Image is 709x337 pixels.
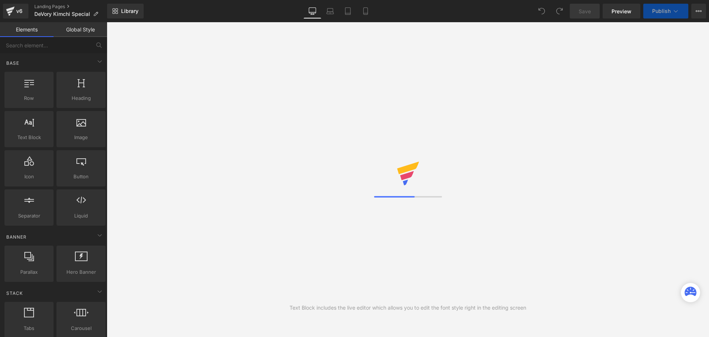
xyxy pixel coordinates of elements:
span: Row [7,94,51,102]
span: Tabs [7,324,51,332]
button: More [691,4,706,18]
span: Image [59,134,103,141]
a: Laptop [321,4,339,18]
a: v6 [3,4,28,18]
button: Undo [534,4,549,18]
span: Text Block [7,134,51,141]
span: Preview [612,7,631,15]
span: Save [579,7,591,15]
a: Desktop [304,4,321,18]
span: Base [6,60,20,67]
div: Text Block includes the live editor which allows you to edit the font style right in the editing ... [290,304,526,312]
span: Hero Banner [59,268,103,276]
a: Preview [603,4,640,18]
a: Global Style [54,22,107,37]
a: Tablet [339,4,357,18]
div: v6 [15,6,24,16]
span: Library [121,8,138,14]
span: Stack [6,290,24,297]
a: Mobile [357,4,374,18]
span: Icon [7,173,51,181]
span: Button [59,173,103,181]
button: Redo [552,4,567,18]
a: Landing Pages [34,4,107,10]
span: Carousel [59,324,103,332]
span: Separator [7,212,51,220]
button: Publish [643,4,688,18]
span: Heading [59,94,103,102]
span: DeVory Kimchi Special [34,11,90,17]
span: Parallax [7,268,51,276]
span: Publish [652,8,671,14]
a: New Library [107,4,144,18]
span: Liquid [59,212,103,220]
span: Banner [6,233,27,240]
